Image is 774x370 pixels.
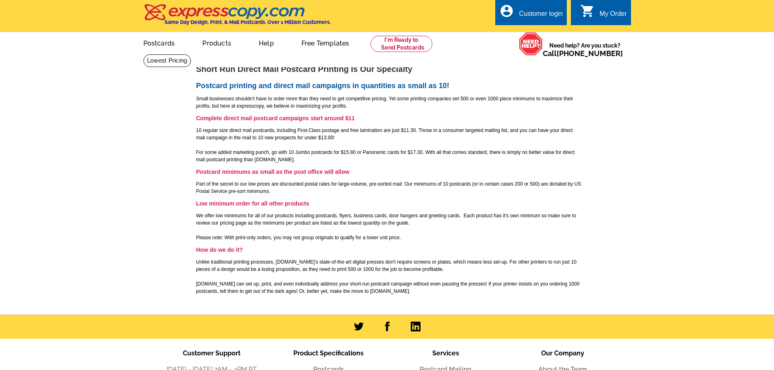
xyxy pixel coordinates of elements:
i: account_circle [499,4,514,18]
a: account_circle Customer login [499,9,563,19]
h3: Low minimum order for all other products [196,200,582,207]
div: My Order [600,10,627,22]
a: Help [246,33,287,52]
a: shopping_cart My Order [580,9,627,19]
span: Customer Support [183,349,241,357]
img: help [519,32,543,56]
p: Unlike traditional printing processes, [DOMAIN_NAME]'s state-of-the-art digital presses don't req... [196,258,582,295]
h4: Same Day Design, Print, & Mail Postcards. Over 1 Million Customers. [165,19,331,25]
div: Customer login [519,10,563,22]
a: [PHONE_NUMBER] [557,49,623,58]
h3: Postcard minimums as small as the post office will allow [196,168,582,175]
p: 10 regular size direct mail postcards, including First-Class postage and free lamination are just... [196,127,582,163]
span: Need help? Are you stuck? [543,41,627,58]
a: Postcards [130,33,188,52]
h3: How do we do it? [196,246,582,253]
a: Products [189,33,244,52]
span: Our Company [541,349,584,357]
p: Part of the secret to our low prices are discounted postal rates for large-volume, pre-sorted mai... [196,180,582,195]
a: Free Templates [288,33,362,52]
a: Same Day Design, Print, & Mail Postcards. Over 1 Million Customers. [143,10,331,25]
span: Product Specifications [293,349,364,357]
p: Small businesses shouldn't have to order more than they need to get competitive pricing. Yet some... [196,95,582,110]
h2: Postcard printing and direct mail campaigns in quantities as small as 10! [196,82,582,91]
i: shopping_cart [580,4,595,18]
h1: Short Run Direct Mail Postcard Printing Is Our Specialty [196,65,582,74]
span: Services [432,349,459,357]
span: Call [543,49,623,58]
p: We offer low minimums for all of our products including postcards, flyers, business cards, door h... [196,212,582,241]
h3: Complete direct mail postcard campaigns start around $11 [196,115,582,122]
